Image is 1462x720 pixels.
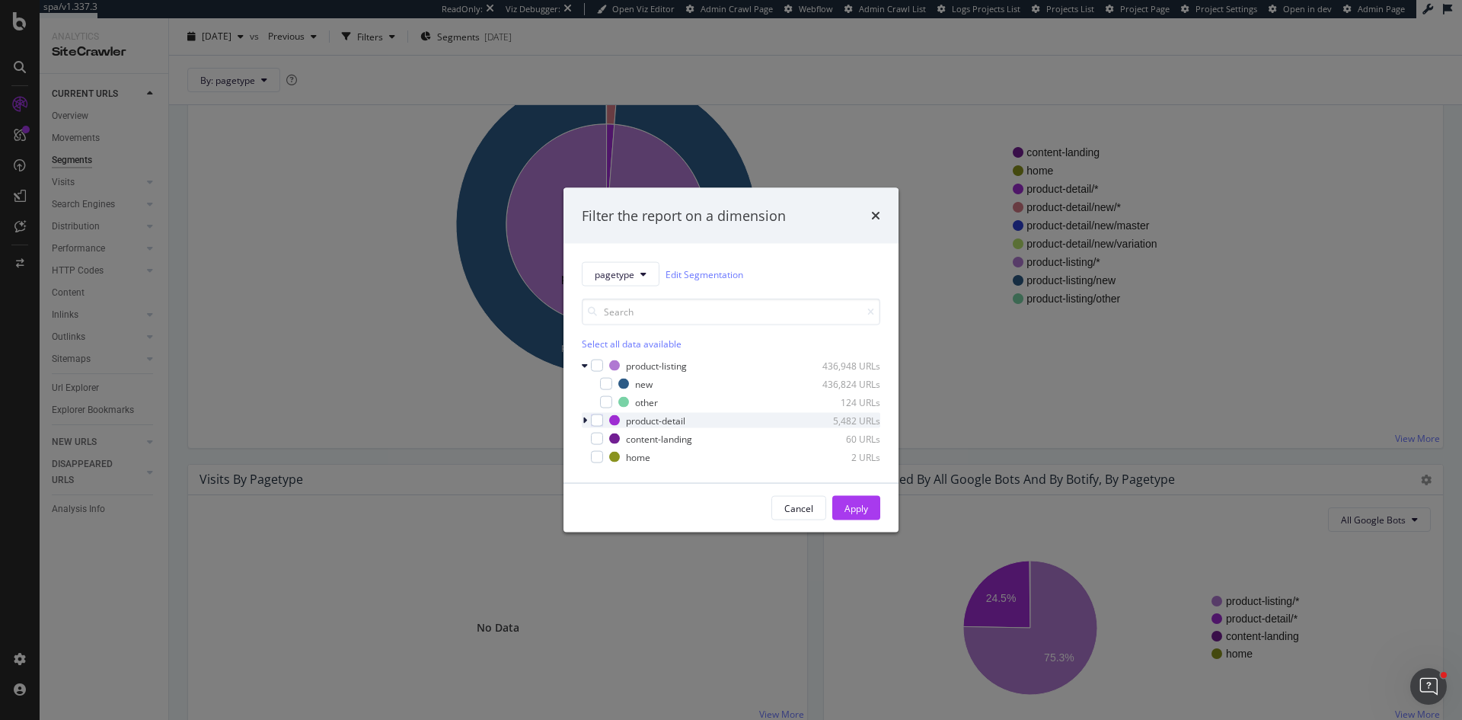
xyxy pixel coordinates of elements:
button: pagetype [582,262,659,286]
div: product-detail [626,414,685,427]
div: Select all data available [582,338,880,350]
iframe: Intercom live chat [1410,668,1447,705]
button: Apply [832,496,880,520]
div: new [635,377,653,390]
div: Filter the report on a dimension [582,206,786,226]
div: product-listing [626,359,687,372]
div: 436,824 URLs [806,377,880,390]
div: Apply [844,501,868,514]
div: modal [563,187,899,533]
div: content-landing [626,432,692,445]
div: 5,482 URLs [806,414,880,427]
div: times [871,206,880,226]
div: home [626,450,650,463]
div: 2 URLs [806,450,880,463]
div: Cancel [784,501,813,514]
div: 60 URLs [806,432,880,445]
a: Edit Segmentation [666,266,743,282]
div: other [635,395,658,408]
input: Search [582,299,880,325]
span: pagetype [595,267,634,280]
div: 124 URLs [806,395,880,408]
button: Cancel [771,496,826,520]
div: 436,948 URLs [806,359,880,372]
